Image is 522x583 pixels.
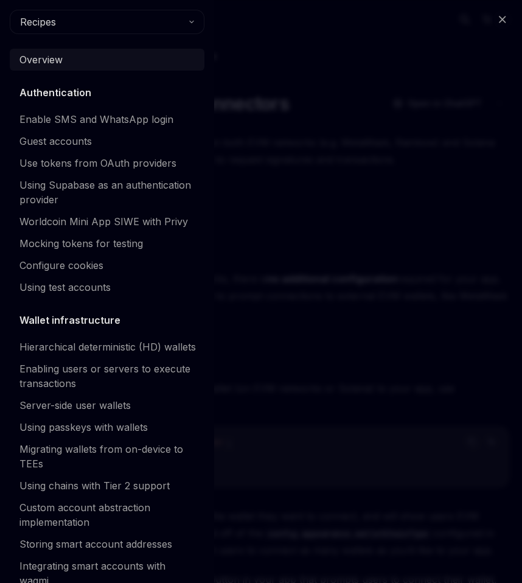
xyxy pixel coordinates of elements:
div: Mocking tokens for testing [19,236,143,251]
div: Hierarchical deterministic (HD) wallets [19,340,196,354]
div: Server-side user wallets [19,398,131,413]
a: Configure cookies [10,254,204,276]
a: Using passkeys with wallets [10,416,204,438]
div: Using test accounts [19,280,111,295]
a: Guest accounts [10,130,204,152]
a: Migrating wallets from on-device to TEEs [10,438,204,475]
a: Enable SMS and WhatsApp login [10,108,204,130]
a: Worldcoin Mini App SIWE with Privy [10,211,204,232]
span: Recipes [20,15,56,29]
div: Using chains with Tier 2 support [19,478,170,493]
a: Server-side user wallets [10,394,204,416]
a: Enabling users or servers to execute transactions [10,358,204,394]
a: Mocking tokens for testing [10,232,204,254]
h5: Authentication [19,85,91,100]
div: Custom account abstraction implementation [19,500,197,529]
a: Hierarchical deterministic (HD) wallets [10,336,204,358]
div: Enabling users or servers to execute transactions [19,361,197,391]
div: Overview [19,52,63,67]
div: Worldcoin Mini App SIWE with Privy [19,214,188,229]
div: Migrating wallets from on-device to TEEs [19,442,197,471]
div: Configure cookies [19,258,103,273]
a: Using chains with Tier 2 support [10,475,204,497]
div: Using Supabase as an authentication provider [19,178,197,207]
button: Recipes [10,10,204,34]
a: Using test accounts [10,276,204,298]
div: Enable SMS and WhatsApp login [19,112,173,127]
a: Use tokens from OAuth providers [10,152,204,174]
div: Storing smart account addresses [19,537,172,551]
div: Guest accounts [19,134,92,148]
div: Using passkeys with wallets [19,420,148,435]
a: Storing smart account addresses [10,533,204,555]
a: Custom account abstraction implementation [10,497,204,533]
h5: Wallet infrastructure [19,313,120,327]
a: Overview [10,49,204,71]
div: Use tokens from OAuth providers [19,156,176,170]
a: Using Supabase as an authentication provider [10,174,204,211]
